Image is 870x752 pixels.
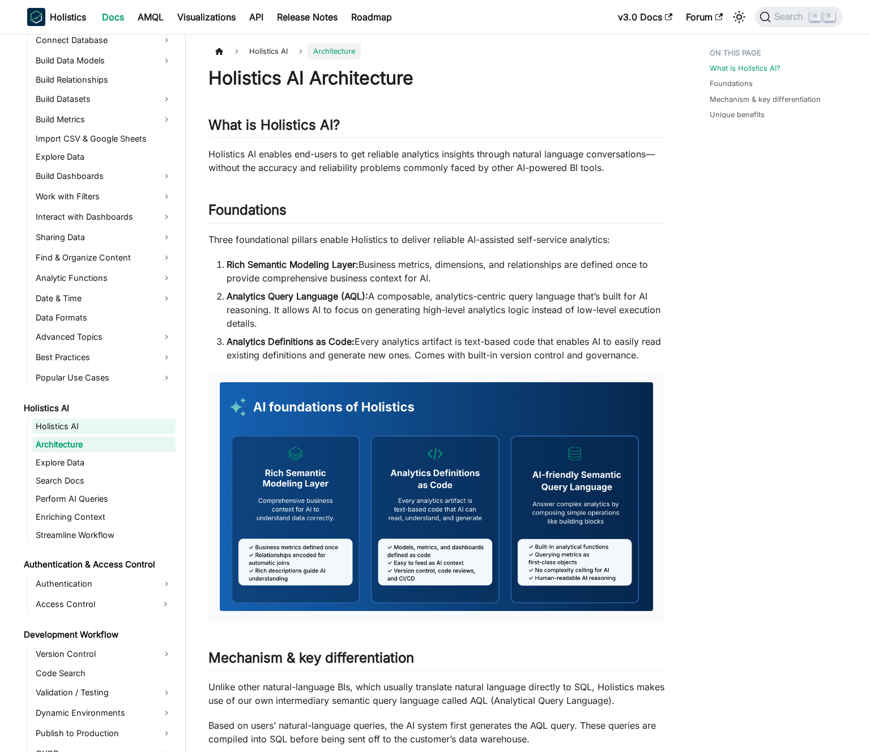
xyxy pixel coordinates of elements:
[131,8,170,26] a: AMQL
[679,8,730,26] a: Forum
[32,369,176,387] a: Popular Use Cases
[32,455,176,471] a: Explore Data
[710,94,821,105] a: Mechanism & key differentiation
[27,8,45,26] img: Holistics
[220,382,653,611] img: AI Foundations
[244,43,293,59] span: Holistics AI
[344,8,399,26] a: Roadmap
[32,328,176,346] a: Advanced Topics
[611,8,679,26] a: v3.0 Docs
[170,8,242,26] a: Visualizations
[208,233,664,246] p: Three foundational pillars enable Holistics to deliver reliable AI-assisted self-service analytics:
[32,724,176,742] a: Publish to Production
[824,11,835,22] kbd: K
[32,149,176,165] a: Explore Data
[32,527,176,543] a: Streamline Workflow
[32,418,176,434] a: Holistics AI
[710,63,781,74] a: What is Holistics AI?
[208,650,664,671] h2: Mechanism & key differentiation
[208,117,664,138] h2: What is Holistics AI?
[32,269,176,287] a: Analytic Functions
[208,43,664,59] nav: Breadcrumbs
[32,90,176,108] a: Build Datasets
[32,437,176,452] a: Architecture
[227,335,664,362] li: Every analytics artifact is text-based code that enables AI to easily read existing definitions a...
[32,665,176,681] a: Code Search
[208,680,664,707] p: Unlike other natural-language BIs, which usually translate natural language directly to SQL, Holi...
[809,11,821,22] kbd: ⌘
[32,187,176,206] a: Work with Filters
[32,72,176,88] a: Build Relationships
[270,8,344,26] a: Release Notes
[155,595,176,613] button: Expand sidebar category 'Access Control'
[32,310,176,326] a: Data Formats
[32,348,176,366] a: Best Practices
[32,683,176,702] a: Validation / Testing
[771,12,810,22] span: Search
[308,43,361,59] span: Architecture
[730,8,748,26] button: Switch between dark and light mode (currently light mode)
[227,259,359,270] strong: Rich Semantic Modeling Layer:
[32,131,176,147] a: Import CSV & Google Sheets
[32,167,176,185] a: Build Dashboards
[208,719,664,746] p: Based on users’ natural-language queries, the AI system first generates the AQL query. These quer...
[227,336,355,347] strong: Analytics Definitions as Code:
[710,78,753,89] a: Foundations
[20,400,176,416] a: Holistics AI
[20,557,176,572] a: Authentication & Access Control
[32,52,176,70] a: Build Data Models
[208,43,230,59] a: Home page
[20,627,176,643] a: Development Workflow
[32,110,176,129] a: Build Metrics
[32,491,176,507] a: Perform AI Queries
[16,34,186,752] nav: Docs sidebar
[32,289,176,307] a: Date & Time
[32,509,176,525] a: Enriching Context
[755,7,843,27] button: Search (Command+K)
[32,645,176,663] a: Version Control
[227,258,664,285] li: Business metrics, dimensions, and relationships are defined once to provide comprehensive busines...
[710,109,765,120] a: Unique benefits
[32,228,176,246] a: Sharing Data
[242,8,270,26] a: API
[208,67,664,89] h1: Holistics AI Architecture
[32,595,155,613] a: Access Control
[32,575,176,593] a: Authentication
[227,289,664,330] li: A composable, analytics-centric query language that’s built for AI reasoning. It allows AI to foc...
[208,202,664,223] h2: Foundations
[227,290,368,302] strong: Analytics Query Language (AQL):
[32,31,176,49] a: Connect Database
[95,8,131,26] a: Docs
[32,208,176,226] a: Interact with Dashboards
[32,704,176,722] a: Dynamic Environments
[208,147,664,174] p: Holistics AI enables end-users to get reliable analytics insights through natural language conver...
[32,249,176,267] a: Find & Organize Content
[32,473,176,489] a: Search Docs
[27,8,86,26] a: HolisticsHolistics
[50,10,86,24] b: Holistics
